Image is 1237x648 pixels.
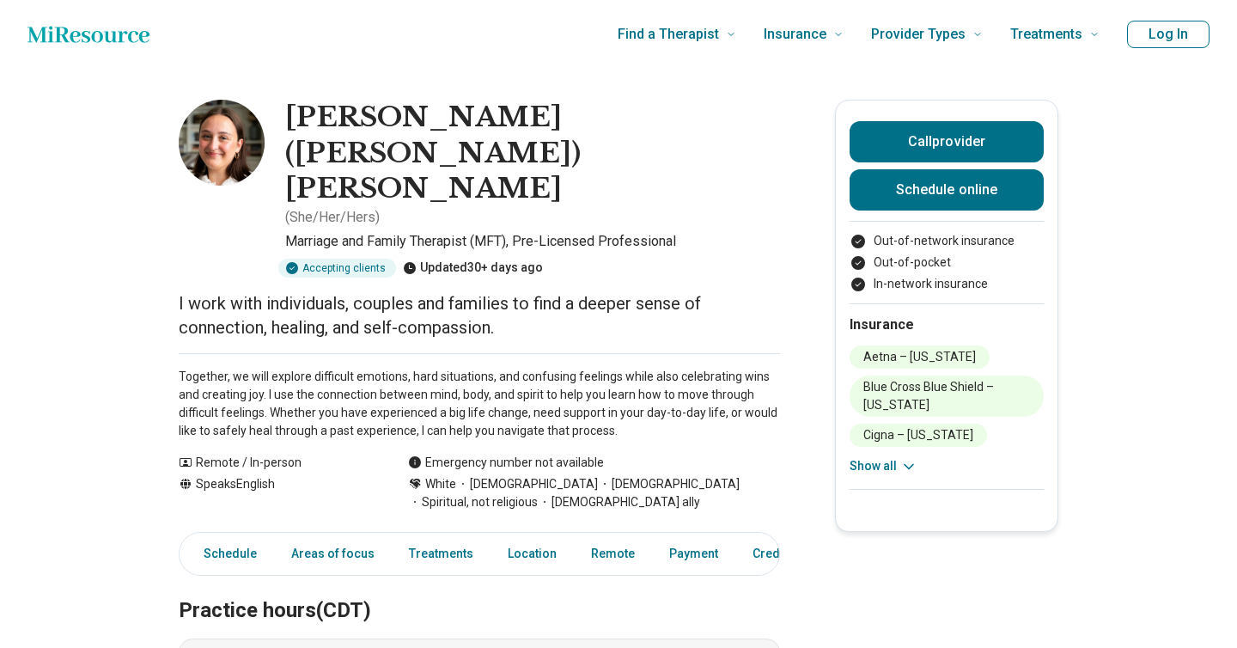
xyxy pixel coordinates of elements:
[408,454,604,472] div: Emergency number not available
[659,536,728,572] a: Payment
[179,475,374,511] div: Speaks English
[764,22,826,46] span: Insurance
[850,345,990,369] li: Aetna – [US_STATE]
[581,536,645,572] a: Remote
[850,315,1044,335] h2: Insurance
[281,536,385,572] a: Areas of focus
[497,536,567,572] a: Location
[399,536,484,572] a: Treatments
[179,454,374,472] div: Remote / In-person
[1010,22,1082,46] span: Treatments
[871,22,966,46] span: Provider Types
[179,368,780,440] p: Together, we will explore difficult emotions, hard situations, and confusing feelings while also ...
[850,457,917,475] button: Show all
[850,424,987,447] li: Cigna – [US_STATE]
[403,259,543,278] div: Updated 30+ days ago
[598,475,740,493] span: [DEMOGRAPHIC_DATA]
[27,17,149,52] a: Home page
[285,100,780,207] h1: [PERSON_NAME] ([PERSON_NAME]) [PERSON_NAME]
[278,259,396,278] div: Accepting clients
[285,231,780,252] p: Marriage and Family Therapist (MFT), Pre-Licensed Professional
[456,475,598,493] span: [DEMOGRAPHIC_DATA]
[425,475,456,493] span: White
[618,22,719,46] span: Find a Therapist
[538,493,700,511] span: [DEMOGRAPHIC_DATA] ally
[179,555,780,626] h2: Practice hours (CDT)
[179,100,265,186] img: Alexandra Wollman, Marriage and Family Therapist (MFT)
[850,169,1044,211] a: Schedule online
[408,493,538,511] span: Spiritual, not religious
[179,291,780,339] p: I work with individuals, couples and families to find a deeper sense of connection, healing, and ...
[850,232,1044,250] li: Out-of-network insurance
[285,207,380,228] p: ( She/Her/Hers )
[850,376,1044,417] li: Blue Cross Blue Shield – [US_STATE]
[183,536,267,572] a: Schedule
[850,232,1044,293] ul: Payment options
[1127,21,1210,48] button: Log In
[850,275,1044,293] li: In-network insurance
[742,536,828,572] a: Credentials
[850,254,1044,272] li: Out-of-pocket
[850,121,1044,162] button: Callprovider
